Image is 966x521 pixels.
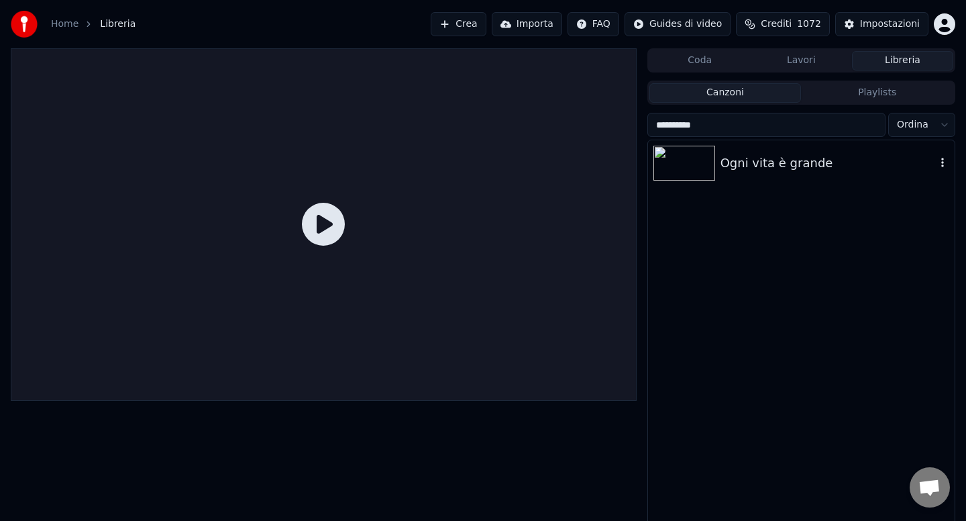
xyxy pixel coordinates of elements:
[801,83,953,103] button: Playlists
[761,17,792,31] span: Crediti
[51,17,136,31] nav: breadcrumb
[649,83,802,103] button: Canzoni
[51,17,78,31] a: Home
[625,12,731,36] button: Guides di video
[492,12,562,36] button: Importa
[797,17,821,31] span: 1072
[835,12,928,36] button: Impostazioni
[910,467,950,508] div: Aprire la chat
[852,51,953,70] button: Libreria
[860,17,920,31] div: Impostazioni
[736,12,830,36] button: Crediti1072
[897,118,928,132] span: Ordina
[720,154,936,173] div: Ogni vita è grande
[431,12,486,36] button: Crea
[568,12,619,36] button: FAQ
[751,51,852,70] button: Lavori
[649,51,751,70] button: Coda
[100,17,136,31] span: Libreria
[11,11,38,38] img: youka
